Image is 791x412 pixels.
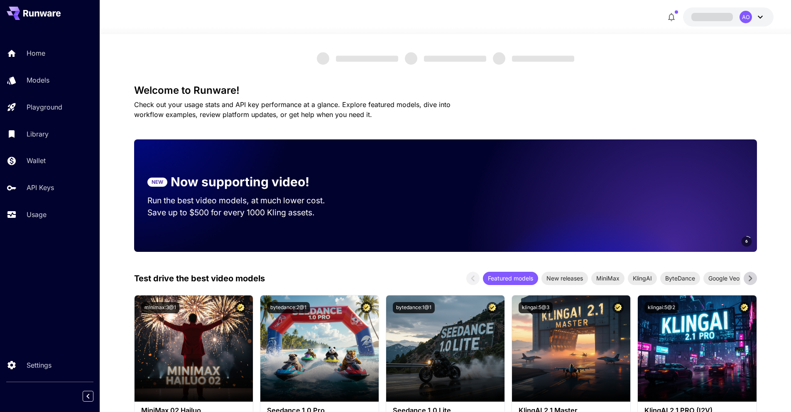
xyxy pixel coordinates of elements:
p: Playground [27,102,62,112]
div: AO [740,11,752,23]
span: ByteDance [660,274,700,283]
p: Test drive the best video models [134,272,265,285]
div: ByteDance [660,272,700,285]
p: Settings [27,360,51,370]
span: Google Veo [703,274,744,283]
p: Run the best video models, at much lower cost. [147,195,341,207]
span: Check out your usage stats and API key performance at a glance. Explore featured models, dive int... [134,100,451,119]
img: alt [512,295,630,402]
p: API Keys [27,183,54,193]
button: Certified Model – Vetted for best performance and includes a commercial license. [612,302,624,313]
div: MiniMax [591,272,624,285]
span: 6 [745,238,748,244]
button: Certified Model – Vetted for best performance and includes a commercial license. [739,302,750,313]
p: Wallet [27,156,46,166]
p: Models [27,75,49,85]
div: Featured models [483,272,538,285]
div: Collapse sidebar [89,389,100,404]
img: alt [260,295,379,402]
img: alt [135,295,253,402]
p: Library [27,129,49,139]
button: klingai:5@2 [644,302,678,313]
div: KlingAI [628,272,657,285]
button: bytedance:1@1 [393,302,435,313]
p: Usage [27,210,47,219]
p: NEW [152,178,163,186]
span: New releases [541,274,588,283]
img: alt [638,295,756,402]
button: Certified Model – Vetted for best performance and includes a commercial license. [487,302,498,313]
button: Certified Model – Vetted for best performance and includes a commercial license. [361,302,372,313]
button: minimax:3@1 [141,302,179,313]
span: Featured models [483,274,538,283]
div: Google Veo [703,272,744,285]
button: bytedance:2@1 [267,302,310,313]
button: Certified Model – Vetted for best performance and includes a commercial license. [235,302,246,313]
button: Collapse sidebar [83,391,93,402]
p: Home [27,48,45,58]
span: KlingAI [628,274,657,283]
span: MiniMax [591,274,624,283]
p: Now supporting video! [171,173,309,191]
h3: Welcome to Runware! [134,85,757,96]
p: Save up to $500 for every 1000 Kling assets. [147,207,341,219]
div: New releases [541,272,588,285]
button: klingai:5@3 [519,302,553,313]
button: AO [683,7,774,27]
img: alt [386,295,504,402]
